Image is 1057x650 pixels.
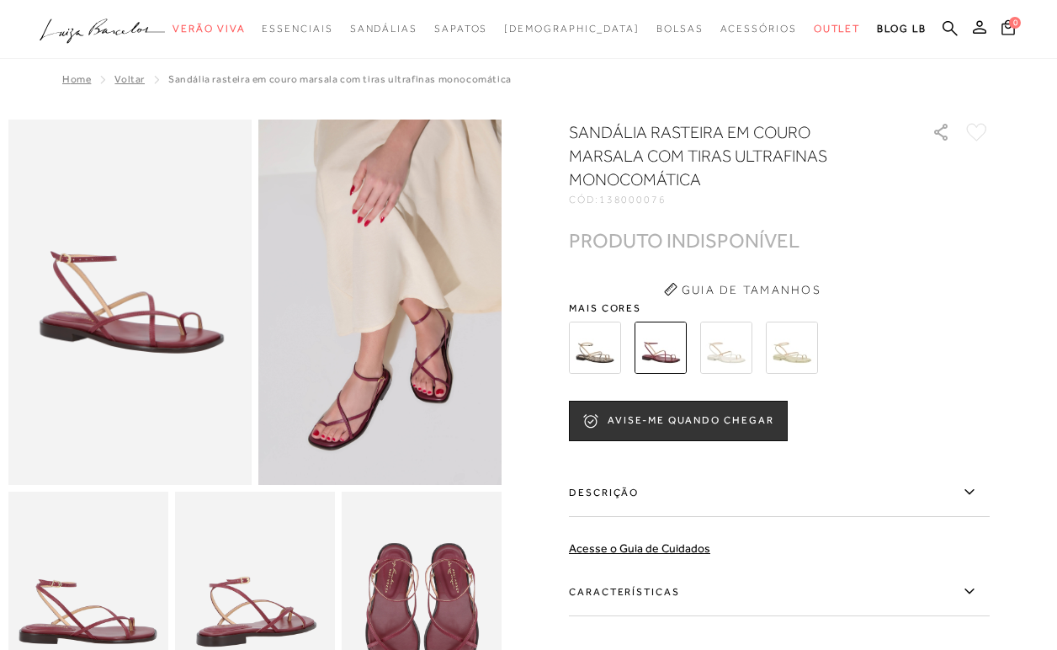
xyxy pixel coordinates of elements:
label: Descrição [569,468,990,517]
a: Voltar [114,73,145,85]
img: image [258,120,502,485]
div: PRODUTO INDISPONÍVEL [569,232,799,249]
span: Sandálias [350,23,417,35]
span: [DEMOGRAPHIC_DATA] [504,23,640,35]
img: image [8,120,252,485]
span: SANDÁLIA RASTEIRA EM COURO MARSALA COM TIRAS ULTRAFINAS MONOCOMÁTICA [168,73,512,85]
img: SANDÁLIA RASTEIRA EM COURO MARSALA COM TIRAS ULTRAFINAS MONOCOMÁTICA [635,322,687,374]
h1: SANDÁLIA RASTEIRA EM COURO MARSALA COM TIRAS ULTRAFINAS MONOCOMÁTICA [569,120,884,191]
span: Acessórios [720,23,797,35]
span: 138000076 [599,194,667,205]
span: Mais cores [569,303,990,313]
img: SANDÁLIA RASTEIRA EM COURO OFF WHITE COM TIRAS ULTRAFINAS MONOCOMÁTICA [700,322,752,374]
span: Outlet [814,23,861,35]
a: noSubCategoriesText [656,13,704,45]
a: noSubCategoriesText [350,13,417,45]
button: Guia de Tamanhos [658,276,826,303]
a: Acesse o Guia de Cuidados [569,541,710,555]
img: SANDÁLIA RASTEIRA EM COURO VERDE ALOE VERA COM TIRAS ULTRAFINAS MONOCOMÁTICA [766,322,818,374]
img: SANDÁLIA RASTEIRA EM COBRA BEGE COM TIRAS ULTRAFINAS MONOCOMÁTICA [569,322,621,374]
label: Características [569,567,990,616]
span: 0 [1009,17,1021,29]
a: Home [62,73,91,85]
span: Bolsas [656,23,704,35]
a: BLOG LB [877,13,926,45]
span: Sapatos [434,23,487,35]
a: noSubCategoriesText [814,13,861,45]
a: noSubCategoriesText [504,13,640,45]
a: noSubCategoriesText [720,13,797,45]
button: 0 [996,19,1020,41]
a: noSubCategoriesText [173,13,245,45]
button: AVISE-ME QUANDO CHEGAR [569,401,788,441]
span: Essenciais [262,23,332,35]
a: noSubCategoriesText [434,13,487,45]
span: Verão Viva [173,23,245,35]
div: CÓD: [569,194,906,205]
a: noSubCategoriesText [262,13,332,45]
span: BLOG LB [877,23,926,35]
